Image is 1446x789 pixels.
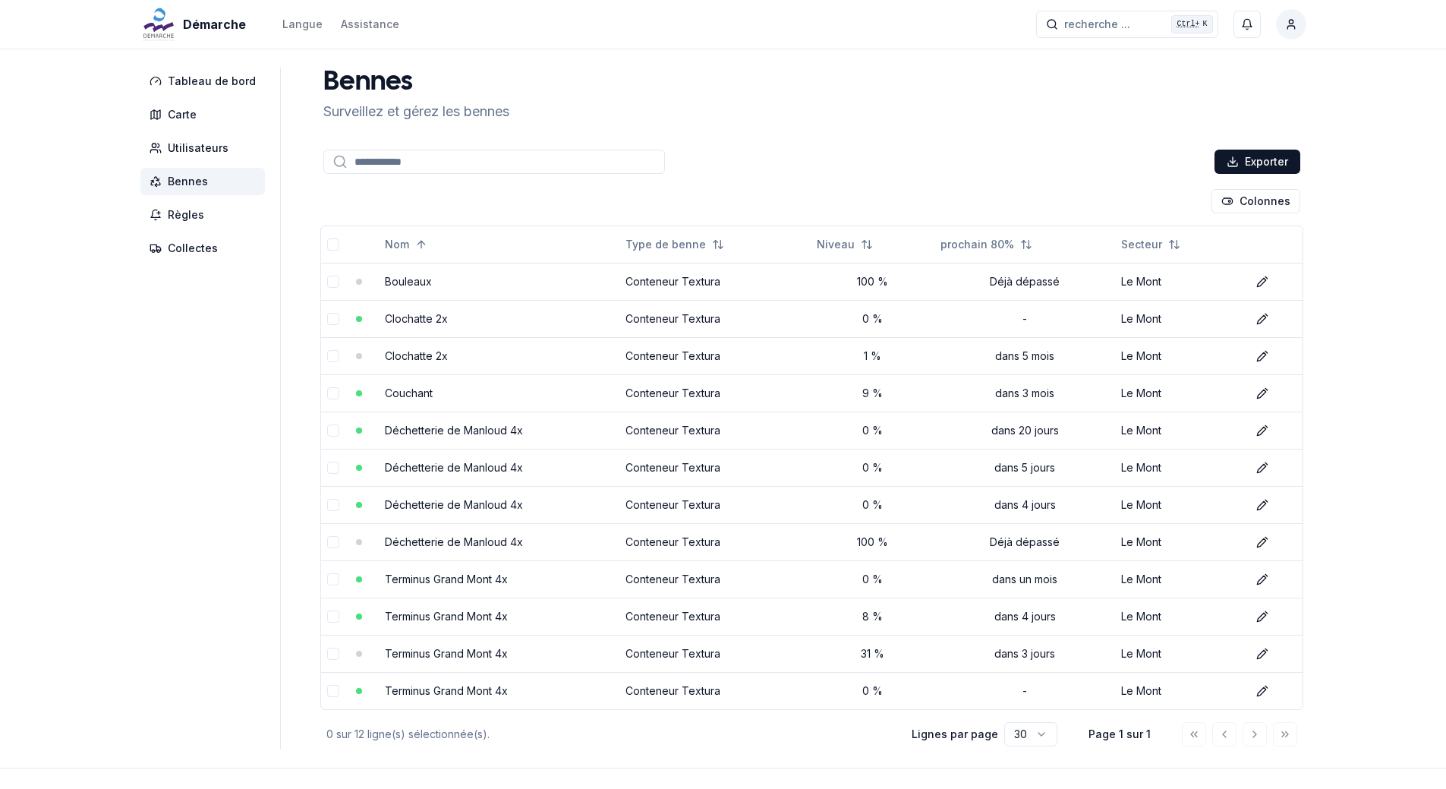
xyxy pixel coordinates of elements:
button: select-row [327,276,339,288]
a: Terminus Grand Mont 4x [385,684,508,697]
a: Terminus Grand Mont 4x [385,573,508,585]
div: dans 5 jours [940,460,1109,475]
a: Démarche [140,15,252,33]
button: select-row [327,573,339,585]
span: Nom [385,237,409,252]
a: Carte [140,101,271,128]
td: Conteneur Textura [619,523,811,560]
span: Utilisateurs [168,140,228,156]
td: Le Mont [1115,672,1243,709]
span: Collectes [168,241,218,256]
div: 100 % [817,274,928,289]
button: select-all [327,238,339,251]
td: Conteneur Textura [619,672,811,709]
span: Secteur [1121,237,1162,252]
td: Conteneur Textura [619,598,811,635]
td: Le Mont [1115,337,1243,374]
td: Conteneur Textura [619,635,811,672]
td: Le Mont [1115,412,1243,449]
div: dans 4 jours [940,609,1109,624]
button: Exporter [1214,150,1300,174]
span: recherche ... [1064,17,1130,32]
span: Démarche [183,15,246,33]
td: Le Mont [1115,486,1243,523]
div: Langue [282,17,323,32]
button: Cocher les colonnes [1211,189,1300,213]
div: 0 % [817,497,928,513]
a: Déchetterie de Manloud 4x [385,424,523,437]
button: recherche ...Ctrl+K [1036,11,1218,38]
td: Conteneur Textura [619,337,811,374]
td: Le Mont [1115,523,1243,560]
span: Tableau de bord [168,74,256,89]
a: Assistance [341,15,399,33]
button: Langue [282,15,323,33]
td: Conteneur Textura [619,263,811,300]
td: Le Mont [1115,449,1243,486]
div: 0 % [817,423,928,438]
a: Collectes [140,235,271,262]
td: Le Mont [1115,598,1243,635]
a: Couchant [385,387,433,399]
div: dans 5 mois [940,349,1109,364]
span: Niveau [817,237,855,252]
td: Conteneur Textura [619,449,811,486]
td: Conteneur Textura [619,374,811,412]
div: dans 20 jours [940,423,1109,438]
div: dans 3 jours [940,646,1109,661]
button: select-row [327,536,339,548]
div: dans un mois [940,572,1109,587]
a: Déchetterie de Manloud 4x [385,461,523,474]
div: 0 sur 12 ligne(s) sélectionnée(s). [326,727,887,742]
div: 1 % [817,349,928,364]
a: Règles [140,201,271,229]
a: Bennes [140,168,271,195]
div: dans 4 jours [940,497,1109,513]
td: Le Mont [1115,263,1243,300]
h1: Bennes [323,68,509,98]
a: Clochatte 2x [385,312,448,325]
td: Le Mont [1115,374,1243,412]
img: Démarche Logo [140,6,177,43]
button: select-row [327,499,339,511]
button: Sorted ascending. Click to sort descending. [376,232,436,257]
a: Tableau de bord [140,68,271,95]
div: 0 % [817,683,928,699]
div: 0 % [817,572,928,587]
div: - [940,683,1109,699]
a: Utilisateurs [140,134,271,162]
button: select-row [327,424,339,437]
a: Bouleaux [385,275,432,288]
div: 9 % [817,386,928,401]
div: 0 % [817,460,928,475]
td: Le Mont [1115,300,1243,337]
div: Page 1 sur 1 [1082,727,1158,742]
button: select-row [327,685,339,697]
div: 31 % [817,646,928,661]
button: Not sorted. Click to sort ascending. [1112,232,1189,257]
div: 100 % [817,535,928,550]
a: Terminus Grand Mont 4x [385,610,508,623]
td: Le Mont [1115,560,1243,598]
a: Clochatte 2x [385,349,448,362]
p: Surveillez et gérez les bennes [323,101,509,122]
div: - [940,311,1109,327]
p: Lignes par page [912,727,998,742]
button: Not sorted. Click to sort ascending. [616,232,733,257]
td: Le Mont [1115,635,1243,672]
td: Conteneur Textura [619,560,811,598]
button: select-row [327,611,339,623]
a: Terminus Grand Mont 4x [385,647,508,660]
span: prochain 80% [940,237,1014,252]
div: Déjà dépassé [940,535,1109,550]
td: Conteneur Textura [619,300,811,337]
td: Conteneur Textura [619,486,811,523]
span: Carte [168,107,197,122]
div: Déjà dépassé [940,274,1109,289]
button: select-row [327,350,339,362]
span: Règles [168,207,204,222]
button: select-row [327,648,339,660]
span: Type de benne [625,237,706,252]
span: Bennes [168,174,208,189]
